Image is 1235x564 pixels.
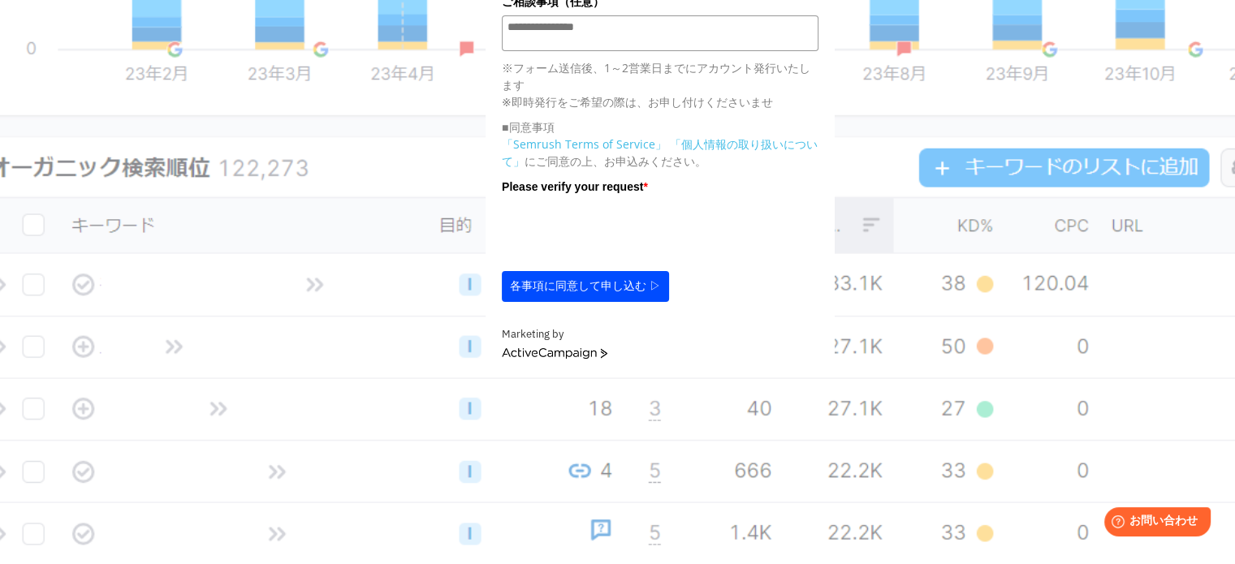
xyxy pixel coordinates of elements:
div: Marketing by [502,326,818,343]
button: 各事項に同意して申し込む ▷ [502,271,669,302]
p: ※フォーム送信後、1～2営業日までにアカウント発行いたします ※即時発行をご希望の際は、お申し付けくださいませ [502,59,818,110]
label: Please verify your request [502,178,818,196]
p: ■同意事項 [502,118,818,136]
a: 「個人情報の取り扱いについて」 [502,136,818,169]
p: にご同意の上、お申込みください。 [502,136,818,170]
a: 「Semrush Terms of Service」 [502,136,667,152]
iframe: reCAPTCHA [502,200,749,263]
iframe: Help widget launcher [1090,501,1217,546]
